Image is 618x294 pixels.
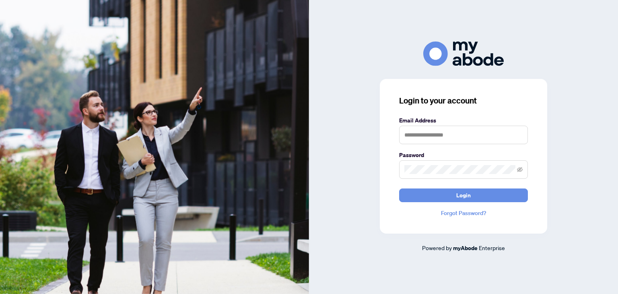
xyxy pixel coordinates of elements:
h3: Login to your account [399,95,528,106]
a: Forgot Password? [399,209,528,217]
button: Login [399,188,528,202]
label: Email Address [399,116,528,125]
label: Password [399,151,528,159]
span: Enterprise [479,244,505,251]
span: Powered by [422,244,452,251]
span: eye-invisible [517,167,523,172]
img: ma-logo [423,41,504,66]
span: Login [456,189,471,202]
a: myAbode [453,244,478,253]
